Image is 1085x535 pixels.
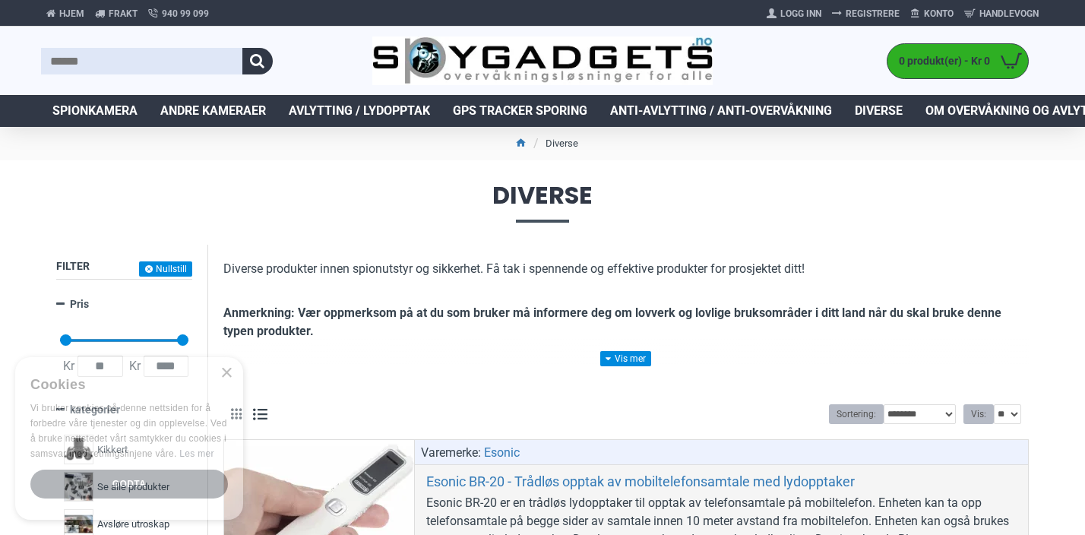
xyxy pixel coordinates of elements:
[223,305,1001,338] b: Anmerkning: Vær oppmerksom på at du som bruker må informere deg om lovverk og lovlige bruksområde...
[41,95,149,127] a: Spionkamera
[979,7,1039,21] span: Handlevogn
[30,403,227,458] span: Vi bruker cookies på denne nettsiden for å forbedre våre tjenester og din opplevelse. Ved å bruke...
[97,517,169,532] span: Avsløre utroskap
[610,102,832,120] span: Anti-avlytting / Anti-overvåkning
[41,183,1044,222] span: Diverse
[441,95,599,127] a: GPS Tracker Sporing
[887,53,994,69] span: 0 produkt(er) - Kr 0
[827,2,905,26] a: Registrere
[223,260,1029,278] p: Diverse produkter innen spionutstyr og sikkerhet. Få tak i spennende og effektive produkter for p...
[963,404,994,424] label: Vis:
[179,448,214,459] a: Les mer, opens a new window
[599,95,843,127] a: Anti-avlytting / Anti-overvåkning
[56,291,192,318] a: Pris
[59,7,84,21] span: Hjem
[139,261,192,277] button: Nullstill
[289,102,430,120] span: Avlytting / Lydopptak
[162,7,209,21] span: 940 99 099
[220,368,232,379] div: Close
[30,470,228,499] div: Godta
[887,44,1028,78] a: 0 produkt(er) - Kr 0
[52,102,138,120] span: Spionkamera
[959,2,1044,26] a: Handlevogn
[160,102,266,120] span: Andre kameraer
[56,260,90,272] span: Filter
[426,473,855,490] a: Esonic BR-20 - Trådløs opptak av mobiltelefonsamtale med lydopptaker
[905,2,959,26] a: Konto
[780,7,821,21] span: Logg Inn
[453,102,587,120] span: GPS Tracker Sporing
[846,7,900,21] span: Registrere
[149,95,277,127] a: Andre kameraer
[843,95,914,127] a: Diverse
[761,2,827,26] a: Logg Inn
[421,444,481,462] span: Varemerke:
[829,404,884,424] label: Sortering:
[372,36,713,86] img: SpyGadgets.no
[924,7,954,21] span: Konto
[30,369,218,401] div: Cookies
[109,7,138,21] span: Frakt
[855,102,903,120] span: Diverse
[277,95,441,127] a: Avlytting / Lydopptak
[484,444,520,462] a: Esonic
